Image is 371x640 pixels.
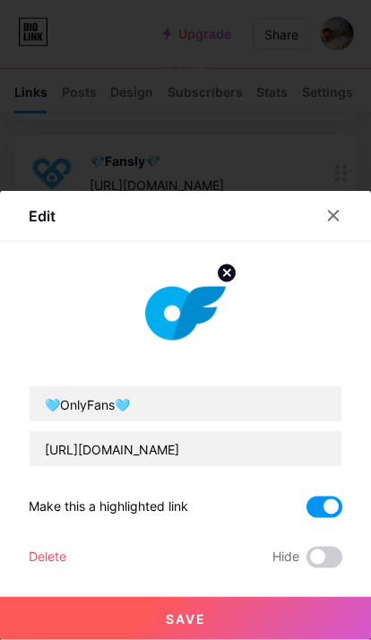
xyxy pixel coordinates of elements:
div: Edit [29,205,56,227]
div: Delete [29,547,66,568]
input: Title [30,386,341,422]
input: URL [30,431,341,467]
span: Save [166,611,206,627]
span: Hide [272,547,299,568]
div: Make this a highlighted link [29,497,188,518]
img: link_thumbnail [142,271,229,357]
